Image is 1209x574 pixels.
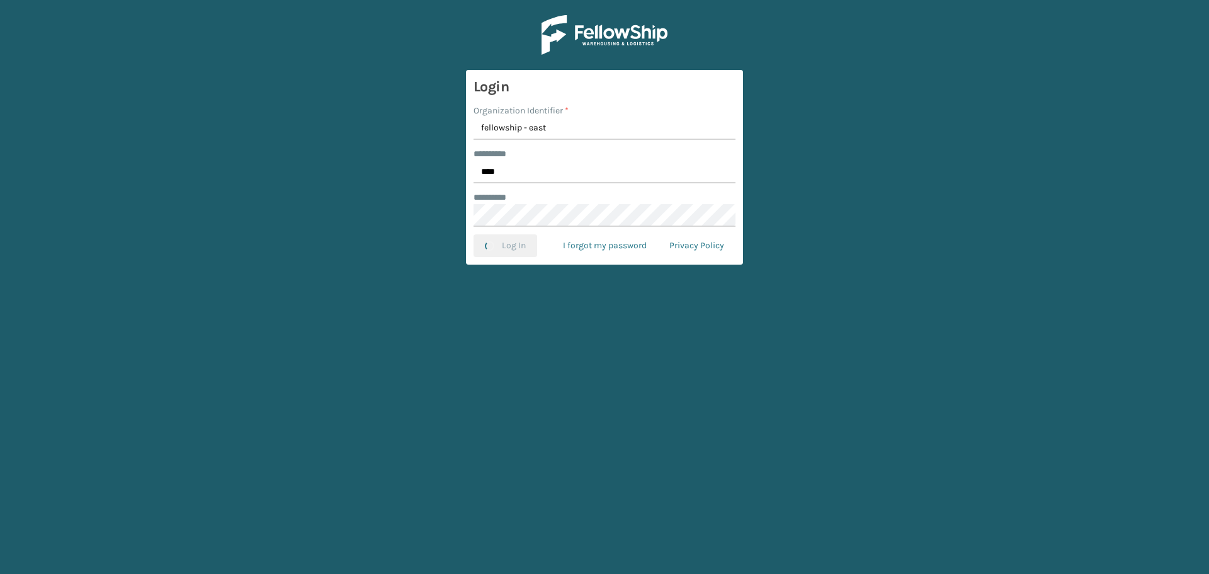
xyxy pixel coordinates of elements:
[474,77,735,96] h3: Login
[474,234,537,257] button: Log In
[552,234,658,257] a: I forgot my password
[658,234,735,257] a: Privacy Policy
[474,104,569,117] label: Organization Identifier
[542,15,667,55] img: Logo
